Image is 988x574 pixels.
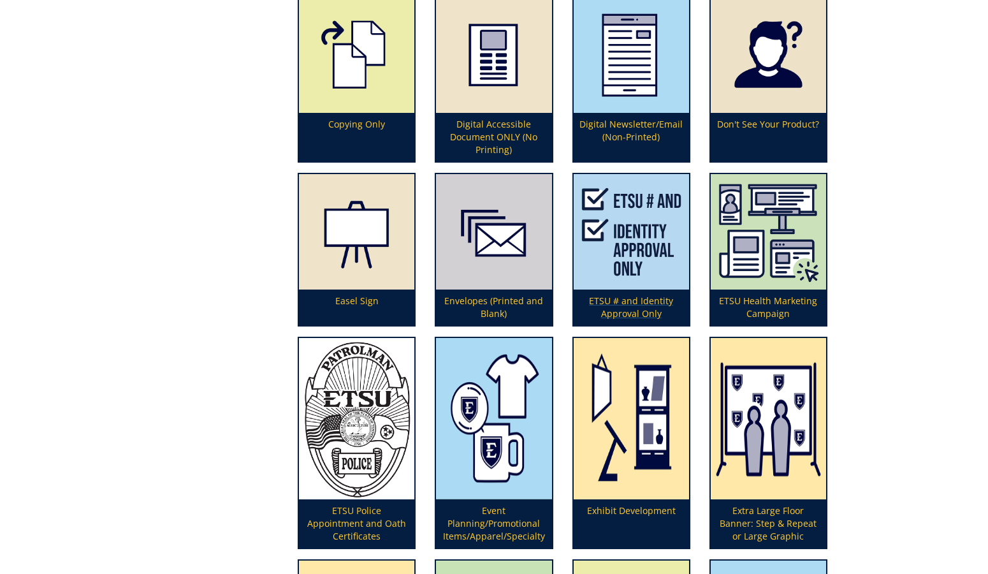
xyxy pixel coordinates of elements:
img: etsu%20assignment-617843c1f3e4b8.13589178.png [574,174,689,290]
p: Easel Sign [299,290,414,325]
img: step%20and%20repeat%20or%20large%20graphic-655685d8cbcc41.50376647.png [711,338,826,499]
p: Exhibit Development [574,499,689,548]
a: Event Planning/Promotional Items/Apparel/Specialty [436,338,551,548]
p: Digital Accessible Document ONLY (No Printing) [436,113,551,161]
img: easel-sign-5948317bbd7738.25572313.png [299,174,414,290]
img: policecertart-67a0f341ac7049.77219506.png [299,338,414,499]
a: ETSU Police Appointment and Oath Certificates [299,338,414,548]
a: ETSU # and Identity Approval Only [574,174,689,325]
p: Envelopes (Printed and Blank) [436,290,551,325]
p: ETSU # and Identity Approval Only [574,290,689,325]
p: Don't See Your Product? [711,113,826,161]
img: envelopes-(bulk-order)-594831b101c519.91017228.png [436,174,551,290]
p: Extra Large Floor Banner: Step & Repeat or Large Graphic [711,499,826,548]
a: Easel Sign [299,174,414,325]
img: exhibit-development-594920f68a9ea2.88934036.png [574,338,689,499]
a: Envelopes (Printed and Blank) [436,174,551,325]
p: Copying Only [299,113,414,161]
p: ETSU Police Appointment and Oath Certificates [299,499,414,548]
img: clinic%20project-6078417515ab93.06286557.png [711,174,826,290]
p: Digital Newsletter/Email (Non-Printed) [574,113,689,161]
a: Extra Large Floor Banner: Step & Repeat or Large Graphic [711,338,826,548]
p: Event Planning/Promotional Items/Apparel/Specialty [436,499,551,548]
p: ETSU Health Marketing Campaign [711,290,826,325]
a: ETSU Health Marketing Campaign [711,174,826,325]
a: Exhibit Development [574,338,689,548]
img: promotional%20items%20icon-621cf3f26df267.81791671.png [436,338,551,499]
